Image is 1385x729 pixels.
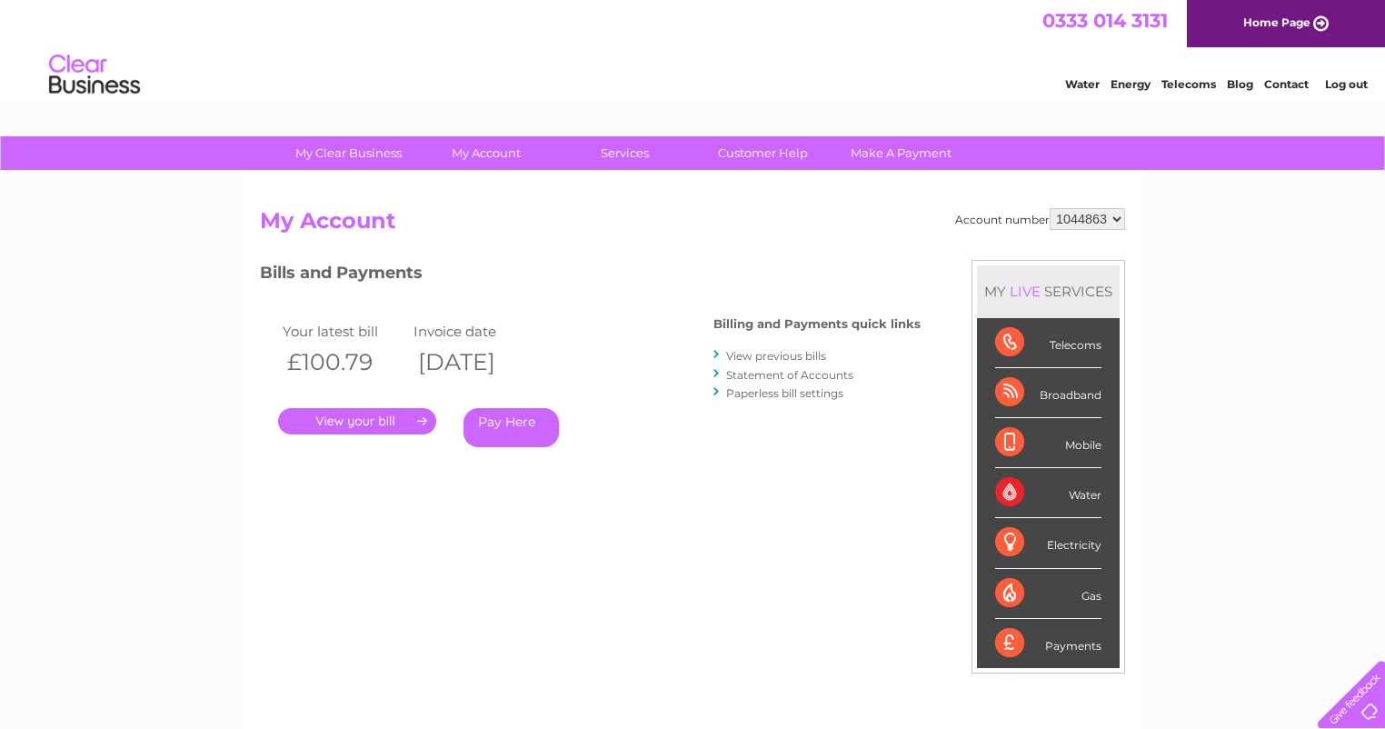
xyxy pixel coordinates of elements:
div: Broadband [995,368,1101,418]
td: Your latest bill [278,319,409,344]
div: Payments [995,619,1101,668]
a: Contact [1264,77,1309,91]
td: Invoice date [409,319,540,344]
div: Electricity [995,518,1101,568]
a: Services [550,136,700,170]
div: Water [995,468,1101,518]
div: Gas [995,569,1101,619]
img: logo.png [48,47,141,103]
a: Pay Here [463,408,559,447]
a: Customer Help [688,136,838,170]
h3: Bills and Payments [260,260,921,292]
a: . [278,408,436,434]
a: Paperless bill settings [726,386,843,400]
a: Water [1065,77,1100,91]
a: Make A Payment [826,136,976,170]
div: LIVE [1006,283,1044,300]
a: Log out [1325,77,1368,91]
th: [DATE] [409,344,540,381]
div: Clear Business is a trading name of Verastar Limited (registered in [GEOGRAPHIC_DATA] No. 3667643... [264,10,1123,88]
div: Account number [955,208,1125,230]
a: Telecoms [1161,77,1216,91]
div: MY SERVICES [977,265,1120,317]
a: My Account [412,136,562,170]
a: 0333 014 3131 [1042,9,1168,32]
a: View previous bills [726,349,826,363]
a: My Clear Business [274,136,423,170]
a: Statement of Accounts [726,368,853,382]
h2: My Account [260,208,1125,243]
th: £100.79 [278,344,409,381]
h4: Billing and Payments quick links [713,317,921,331]
a: Blog [1227,77,1253,91]
a: Energy [1111,77,1151,91]
div: Mobile [995,418,1101,468]
div: Telecoms [995,318,1101,368]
